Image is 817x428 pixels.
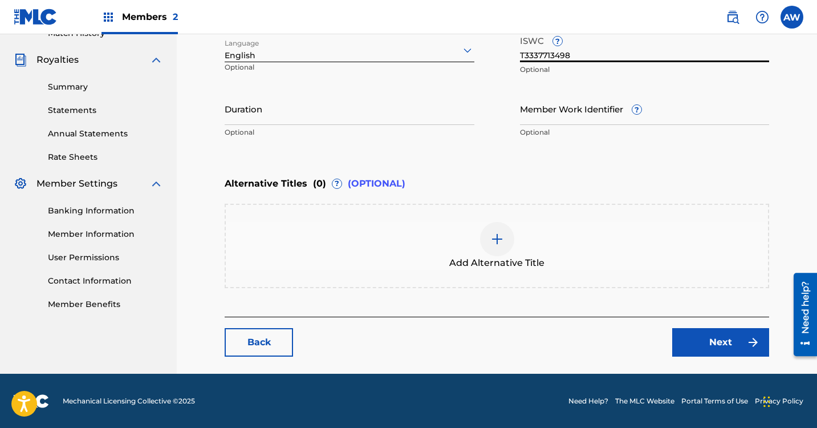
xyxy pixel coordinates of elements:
span: ? [332,179,342,188]
p: Optional [225,127,474,138]
a: Member Benefits [48,298,163,310]
span: ? [553,37,562,46]
img: expand [149,177,163,191]
div: Help [751,6,774,29]
span: (OPTIONAL) [348,177,405,191]
span: Add Alternative Title [449,256,544,270]
span: Mechanical Licensing Collective © 2025 [63,396,195,406]
a: Statements [48,104,163,116]
span: Members [122,10,178,23]
a: Need Help? [568,396,608,406]
span: Member Settings [36,177,117,191]
a: Contact Information [48,275,163,287]
span: Alternative Titles [225,177,307,191]
img: logo [14,394,49,408]
div: User Menu [781,6,803,29]
span: ? [632,105,641,114]
a: User Permissions [48,252,163,264]
img: Top Rightsholders [101,10,115,24]
img: f7272a7cc735f4ea7f67.svg [746,336,760,349]
a: Annual Statements [48,128,163,140]
a: Back [225,328,293,357]
a: The MLC Website [615,396,674,406]
a: Rate Sheets [48,151,163,163]
img: expand [149,53,163,67]
a: Member Information [48,228,163,240]
img: MLC Logo [14,9,58,25]
p: Optional [225,62,309,81]
img: search [726,10,739,24]
img: Royalties [14,53,27,67]
a: Public Search [721,6,744,29]
iframe: Chat Widget [760,373,817,428]
a: Portal Terms of Use [681,396,748,406]
div: Drag [763,385,770,419]
img: Member Settings [14,177,27,191]
iframe: Resource Center [785,269,817,361]
img: add [490,232,504,246]
span: Royalties [36,53,79,67]
p: Optional [520,64,770,75]
span: 2 [173,11,178,22]
a: Next [672,328,769,357]
a: Summary [48,81,163,93]
span: ( 0 ) [313,177,326,191]
p: Optional [520,127,770,138]
img: help [755,10,769,24]
a: Banking Information [48,205,163,217]
a: Privacy Policy [755,396,803,406]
